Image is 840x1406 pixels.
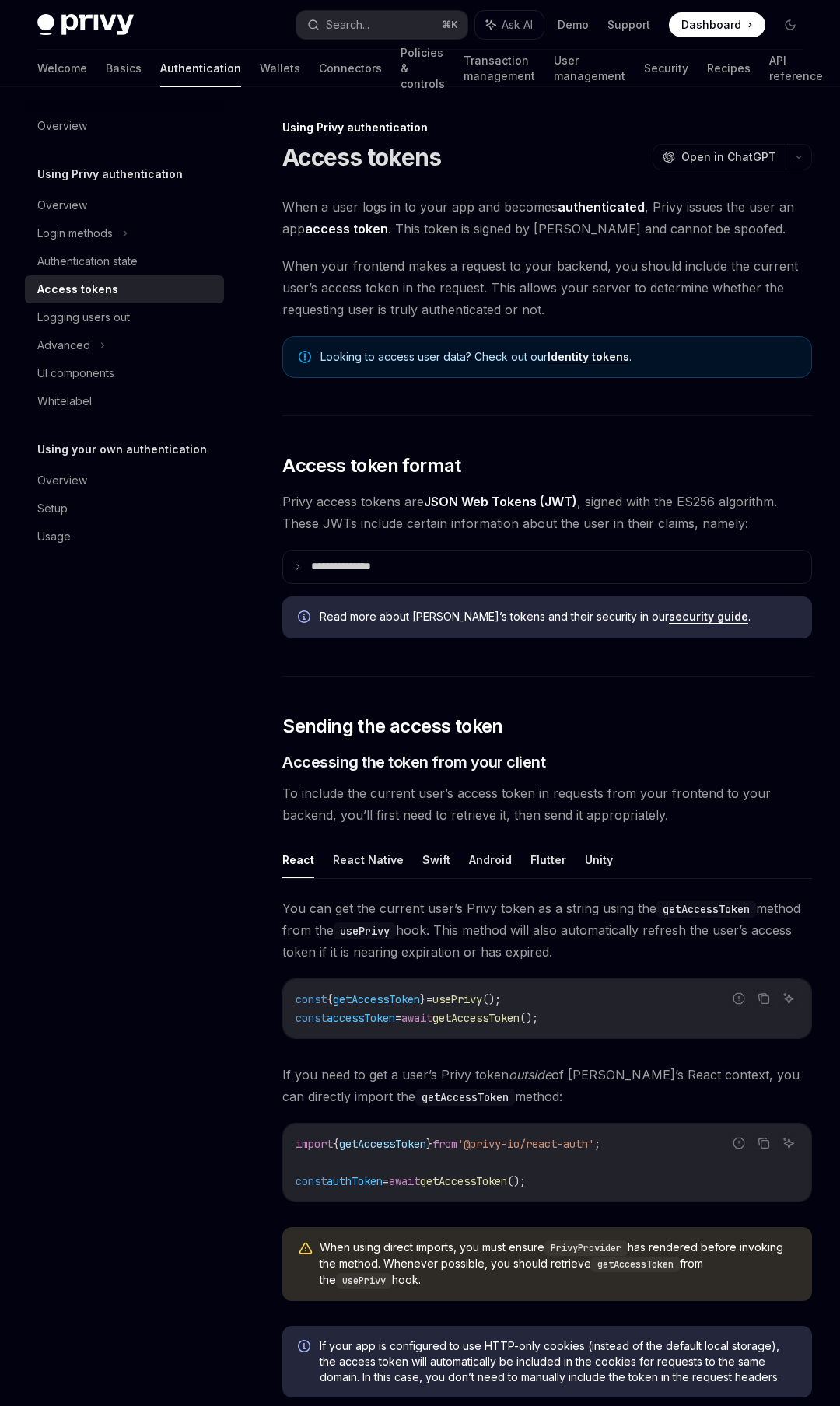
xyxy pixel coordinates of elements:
[282,897,812,963] span: You can get the current user’s Privy token as a string using the method from the hook. This metho...
[37,336,90,355] div: Advanced
[482,992,501,1006] span: ();
[25,495,224,523] a: Setup
[415,1089,515,1106] code: getAccessToken
[669,610,748,624] a: security guide
[339,1137,426,1151] span: getAccessToken
[779,988,799,1009] button: Ask AI
[305,221,388,236] strong: access token
[389,1174,420,1188] span: await
[779,1133,799,1153] button: Ask AI
[37,527,71,546] div: Usage
[426,1137,432,1151] span: }
[37,196,87,215] div: Overview
[754,988,774,1009] button: Copy the contents from the code block
[296,1011,327,1025] span: const
[420,992,426,1006] span: }
[25,467,224,495] a: Overview
[106,50,142,87] a: Basics
[520,1011,538,1025] span: ();
[37,499,68,518] div: Setup
[298,1340,313,1355] svg: Info
[282,841,314,878] button: React
[707,50,751,87] a: Recipes
[502,17,533,33] span: Ask AI
[282,120,812,135] div: Using Privy authentication
[336,1273,392,1289] code: usePrivy
[326,16,369,34] div: Search...
[729,988,749,1009] button: Report incorrect code
[282,491,812,534] span: Privy access tokens are , signed with the ES256 algorithm. These JWTs include certain information...
[320,349,796,365] span: Looking to access user data? Check out our .
[653,144,786,170] button: Open in ChatGPT
[25,303,224,331] a: Logging users out
[25,247,224,275] a: Authentication state
[469,841,512,878] button: Android
[37,224,113,243] div: Login methods
[37,280,118,299] div: Access tokens
[296,11,467,39] button: Search...⌘K
[160,50,241,87] a: Authentication
[37,117,87,135] div: Overview
[334,922,396,939] code: usePrivy
[320,609,796,624] span: Read more about [PERSON_NAME]’s tokens and their security in our .
[37,14,134,36] img: dark logo
[509,1067,551,1082] em: outside
[25,275,224,303] a: Access tokens
[37,440,207,459] h5: Using your own authentication
[401,1011,432,1025] span: await
[37,165,183,184] h5: Using Privy authentication
[669,12,765,37] a: Dashboard
[282,255,812,320] span: When your frontend makes a request to your backend, you should include the current user’s access ...
[25,359,224,387] a: UI components
[296,1174,327,1188] span: const
[432,1137,457,1151] span: from
[260,50,300,87] a: Wallets
[298,1241,313,1257] svg: Warning
[37,252,138,271] div: Authentication state
[327,1011,395,1025] span: accessToken
[37,392,92,411] div: Whitelabel
[282,782,812,826] span: To include the current user’s access token in requests from your frontend to your backend, you’ll...
[282,1064,812,1107] span: If you need to get a user’s Privy token of [PERSON_NAME]’s React context, you can directly import...
[594,1137,600,1151] span: ;
[333,1137,339,1151] span: {
[585,841,613,878] button: Unity
[426,992,432,1006] span: =
[681,149,776,165] span: Open in ChatGPT
[432,1011,520,1025] span: getAccessToken
[37,50,87,87] a: Welcome
[729,1133,749,1153] button: Report incorrect code
[424,494,577,510] a: JSON Web Tokens (JWT)
[558,17,589,33] a: Demo
[282,751,545,773] span: Accessing the token from your client
[25,191,224,219] a: Overview
[591,1257,680,1272] code: getAccessToken
[327,1174,383,1188] span: authToken
[422,841,450,878] button: Swift
[282,143,441,171] h1: Access tokens
[296,992,327,1006] span: const
[296,1137,333,1151] span: import
[282,196,812,240] span: When a user logs in to your app and becomes , Privy issues the user an app . This token is signed...
[778,12,803,37] button: Toggle dark mode
[37,471,87,490] div: Overview
[432,992,482,1006] span: usePrivy
[37,364,114,383] div: UI components
[544,1240,628,1256] code: PrivyProvider
[320,1240,796,1289] span: When using direct imports, you must ensure has rendered before invoking the method. Whenever poss...
[507,1174,526,1188] span: ();
[681,17,741,33] span: Dashboard
[25,112,224,140] a: Overview
[558,199,645,215] strong: authenticated
[607,17,650,33] a: Support
[420,1174,507,1188] span: getAccessToken
[644,50,688,87] a: Security
[442,19,458,31] span: ⌘ K
[401,50,445,87] a: Policies & controls
[457,1137,594,1151] span: '@privy-io/react-auth'
[475,11,544,39] button: Ask AI
[464,50,535,87] a: Transaction management
[754,1133,774,1153] button: Copy the contents from the code block
[383,1174,389,1188] span: =
[656,901,756,918] code: getAccessToken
